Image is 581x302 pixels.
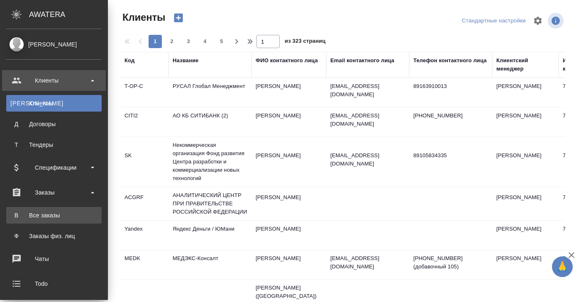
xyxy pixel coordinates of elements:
[120,189,168,218] td: ACGRF
[6,207,102,224] a: ВВсе заказы
[492,78,559,107] td: [PERSON_NAME]
[251,78,326,107] td: [PERSON_NAME]
[182,37,195,46] span: 3
[6,228,102,244] a: ФЗаказы физ. лиц
[10,232,98,240] div: Заказы физ. лиц
[6,253,102,265] div: Чаты
[251,221,326,250] td: [PERSON_NAME]
[528,11,548,31] span: Настроить таблицу
[413,151,488,160] p: 89105834335
[251,147,326,176] td: [PERSON_NAME]
[120,107,168,136] td: CITI2
[198,37,212,46] span: 4
[120,250,168,279] td: MEDK
[251,189,326,218] td: [PERSON_NAME]
[330,82,405,99] p: [EMAIL_ADDRESS][DOMAIN_NAME]
[215,35,228,48] button: 5
[492,189,559,218] td: [PERSON_NAME]
[173,56,198,65] div: Название
[330,254,405,271] p: [EMAIL_ADDRESS][DOMAIN_NAME]
[10,120,98,128] div: Договоры
[6,186,102,199] div: Заказы
[168,11,188,25] button: Создать
[330,112,405,128] p: [EMAIL_ADDRESS][DOMAIN_NAME]
[492,250,559,279] td: [PERSON_NAME]
[10,211,98,219] div: Все заказы
[552,256,573,277] button: 🙏
[285,36,325,48] span: из 323 страниц
[120,147,168,176] td: SK
[10,141,98,149] div: Тендеры
[120,11,165,24] span: Клиенты
[124,56,134,65] div: Код
[555,258,569,275] span: 🙏
[413,82,488,90] p: 89163910013
[120,221,168,250] td: Yandex
[29,6,108,23] div: AWATERA
[6,136,102,153] a: ТТендеры
[251,250,326,279] td: [PERSON_NAME]
[165,37,178,46] span: 2
[6,40,102,49] div: [PERSON_NAME]
[6,161,102,174] div: Спецификации
[460,15,528,27] div: split button
[6,278,102,290] div: Todo
[251,107,326,136] td: [PERSON_NAME]
[168,250,251,279] td: МЕДЭКС-Консалт
[492,107,559,136] td: [PERSON_NAME]
[215,37,228,46] span: 5
[168,107,251,136] td: АО КБ СИТИБАНК (2)
[256,56,318,65] div: ФИО контактного лица
[168,187,251,220] td: АНАЛИТИЧЕСКИЙ ЦЕНТР ПРИ ПРАВИТЕЛЬСТВЕ РОССИЙСКОЙ ФЕДЕРАЦИИ
[182,35,195,48] button: 3
[6,116,102,132] a: ДДоговоры
[165,35,178,48] button: 2
[198,35,212,48] button: 4
[168,137,251,187] td: Некоммерческая организация Фонд развития Центра разработки и коммерциализации новых технологий
[6,95,102,112] a: [PERSON_NAME]Клиенты
[2,248,106,269] a: Чаты
[120,78,168,107] td: T-OP-C
[548,13,565,29] span: Посмотреть информацию
[6,74,102,87] div: Клиенты
[168,78,251,107] td: РУСАЛ Глобал Менеджмент
[10,99,98,107] div: Клиенты
[496,56,554,73] div: Клиентский менеджер
[2,273,106,294] a: Todo
[330,151,405,168] p: [EMAIL_ADDRESS][DOMAIN_NAME]
[413,254,488,271] p: [PHONE_NUMBER] (добавочный 105)
[413,56,487,65] div: Телефон контактного лица
[413,112,488,120] p: [PHONE_NUMBER]
[168,221,251,250] td: Яндекс Деньги / ЮМани
[330,56,394,65] div: Email контактного лица
[492,147,559,176] td: [PERSON_NAME]
[492,221,559,250] td: [PERSON_NAME]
